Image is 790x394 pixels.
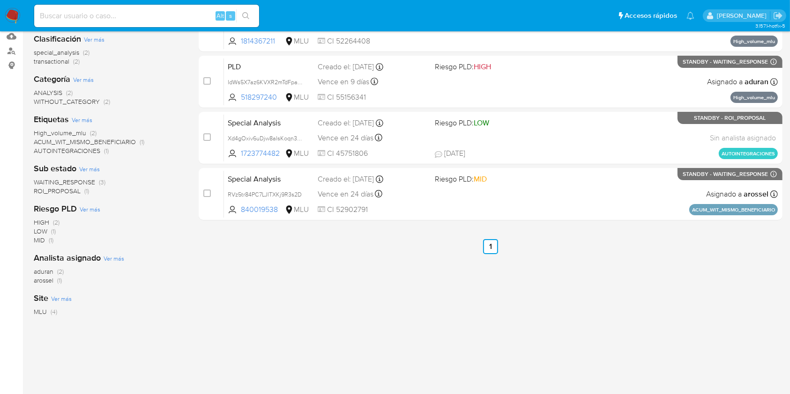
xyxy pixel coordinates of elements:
[236,9,255,22] button: search-icon
[625,11,677,21] span: Accesos rápidos
[755,22,785,29] span: 3.157.1-hotfix-5
[216,11,224,20] span: Alt
[686,12,694,20] a: Notificaciones
[773,11,783,21] a: Salir
[717,11,770,20] p: agustin.duran@mercadolibre.com
[34,10,259,22] input: Buscar usuario o caso...
[229,11,232,20] span: s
